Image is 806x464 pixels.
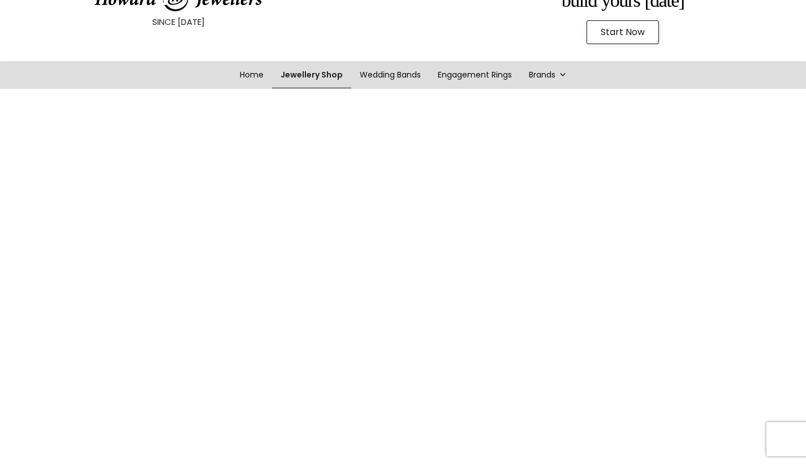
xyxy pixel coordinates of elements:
[28,15,328,29] p: SINCE [DATE]
[601,28,645,37] span: Start Now
[429,61,520,89] a: Engagement Rings
[351,61,429,89] a: Wedding Bands
[587,20,659,44] a: Start Now
[520,61,575,89] a: Brands
[272,61,351,89] a: Jewellery Shop
[231,61,272,89] a: Home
